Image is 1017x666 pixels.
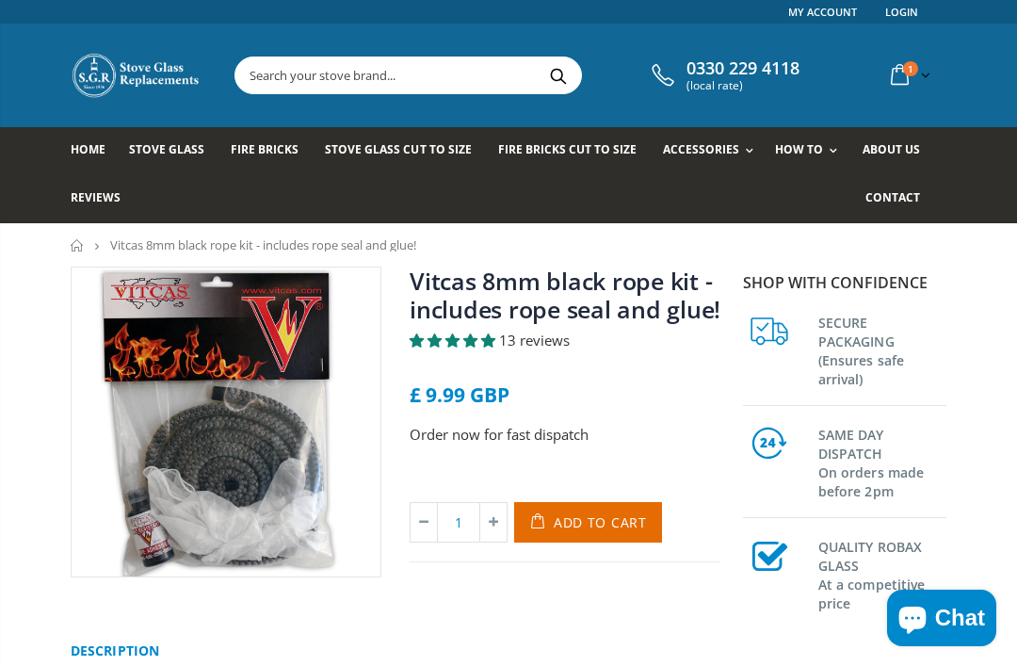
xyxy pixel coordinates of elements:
[537,57,579,93] button: Search
[883,57,934,93] a: 1
[818,422,946,501] h3: SAME DAY DISPATCH On orders made before 2pm
[818,534,946,613] h3: QUALITY ROBAX GLASS At a competitive price
[881,590,1002,651] inbox-online-store-chat: Shopify online store chat
[514,502,662,543] button: Add to Cart
[129,141,204,157] span: Stove Glass
[663,141,739,157] span: Accessories
[71,127,120,175] a: Home
[410,382,509,408] span: £ 9.99 GBP
[865,189,920,205] span: Contact
[71,239,85,252] a: Home
[71,175,135,223] a: Reviews
[498,127,651,175] a: Fire Bricks Cut To Size
[775,141,823,157] span: How To
[818,310,946,389] h3: SECURE PACKAGING (Ensures safe arrival)
[325,141,471,157] span: Stove Glass Cut To Size
[110,236,416,253] span: Vitcas 8mm black rope kit - includes rope seal and glue!
[71,141,105,157] span: Home
[863,127,934,175] a: About us
[863,141,920,157] span: About us
[410,331,499,349] span: 4.77 stars
[410,265,720,325] a: Vitcas 8mm black rope kit - includes rope seal and glue!
[554,513,647,531] span: Add to Cart
[129,127,218,175] a: Stove Glass
[903,61,918,76] span: 1
[71,52,202,99] img: Stove Glass Replacement
[325,127,485,175] a: Stove Glass Cut To Size
[499,331,570,349] span: 13 reviews
[410,424,720,446] p: Order now for fast dispatch
[231,141,299,157] span: Fire Bricks
[498,141,637,157] span: Fire Bricks Cut To Size
[743,271,946,294] p: Shop with confidence
[775,127,847,175] a: How To
[71,189,121,205] span: Reviews
[235,57,754,93] input: Search your stove brand...
[231,127,313,175] a: Fire Bricks
[865,175,934,223] a: Contact
[663,127,763,175] a: Accessories
[72,268,380,577] img: Stove-Rope-REPLACEMENT-KIT-Black_4a8f264a-14fa-4fcc-bcb7-2804295c6cf1_800x_crop_center.jpg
